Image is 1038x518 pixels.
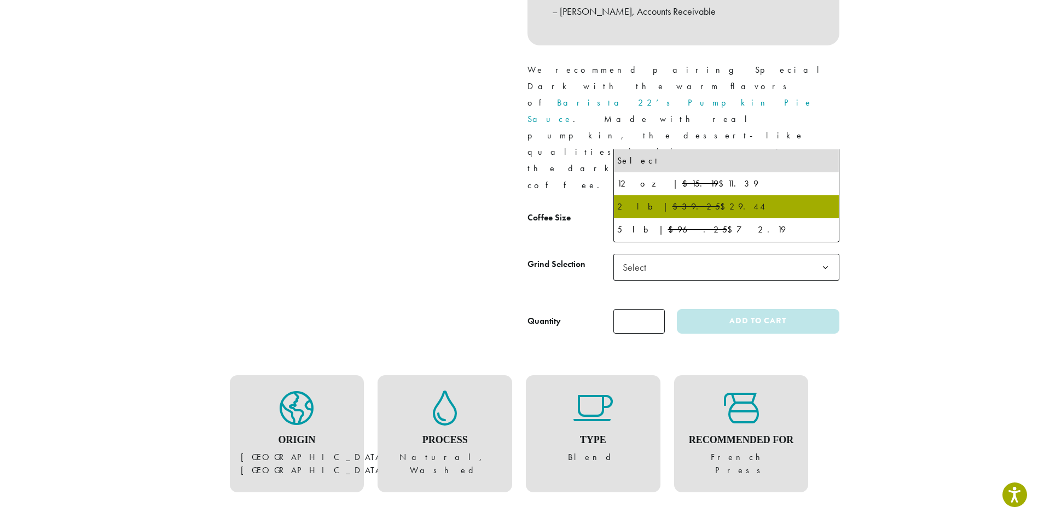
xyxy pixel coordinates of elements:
div: 2 lb | $29.44 [617,199,836,215]
h4: Recommended For [685,434,798,446]
label: Grind Selection [527,257,613,272]
li: Select [614,149,839,172]
label: Coffee Size [527,210,613,226]
a: Barista 22’s Pumpkin Pie Sauce [527,97,813,125]
input: Product quantity [613,309,665,334]
button: Add to cart [677,309,839,334]
div: Quantity [527,315,561,328]
div: 12 oz | $11.39 [617,176,836,192]
del: $39.25 [672,201,720,212]
del: $15.19 [682,178,718,189]
del: $96.25 [668,224,727,235]
figure: Natural, Washed [388,391,501,477]
div: 5 lb | $72.19 [617,222,836,238]
h4: Type [537,434,650,446]
figure: [GEOGRAPHIC_DATA], [GEOGRAPHIC_DATA] [241,391,353,477]
h4: Process [388,434,501,446]
h4: Origin [241,434,353,446]
figure: Blend [537,391,650,464]
p: – [PERSON_NAME], Accounts Receivable [552,2,815,21]
span: Select [618,257,657,278]
span: Select [613,254,839,281]
p: We recommend pairing Special Dark with the warm flavors of . Made with real pumpkin, the dessert-... [527,62,839,194]
figure: French Press [685,391,798,477]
